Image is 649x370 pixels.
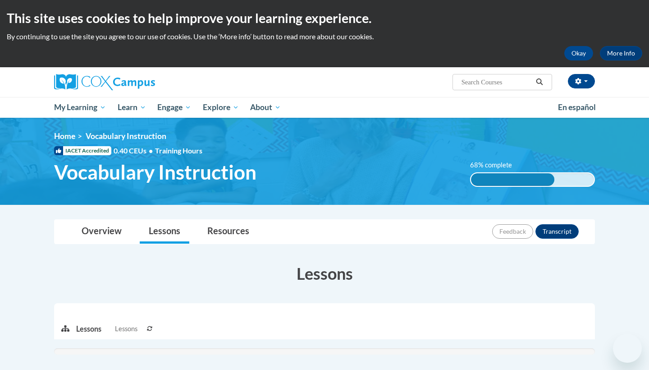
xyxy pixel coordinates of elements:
[155,146,202,155] span: Training Hours
[157,102,191,113] span: Engage
[535,224,579,239] button: Transcript
[461,77,533,88] input: Search Courses
[140,220,189,244] a: Lessons
[197,97,245,118] a: Explore
[73,220,131,244] a: Overview
[118,102,146,113] span: Learn
[245,97,287,118] a: About
[48,97,112,118] a: My Learning
[149,146,153,155] span: •
[54,74,225,90] a: Cox Campus
[76,324,101,334] p: Lessons
[564,46,593,60] button: Okay
[41,97,608,118] div: Main menu
[613,334,642,363] iframe: Button to launch messaging window
[54,74,155,90] img: Cox Campus
[112,97,152,118] a: Learn
[115,324,137,334] span: Lessons
[54,262,595,285] h3: Lessons
[7,9,642,27] h2: This site uses cookies to help improve your learning experience.
[552,98,602,117] a: En español
[203,102,239,113] span: Explore
[558,102,596,112] span: En español
[198,220,258,244] a: Resources
[533,77,546,88] button: Search
[54,146,111,155] span: IACET Accredited
[54,102,106,113] span: My Learning
[470,160,522,170] label: 68% complete
[86,131,166,141] span: Vocabulary Instruction
[568,74,595,88] button: Account Settings
[250,102,281,113] span: About
[471,173,555,186] div: 68% complete
[600,46,642,60] a: More Info
[114,146,155,156] span: 0.40 CEUs
[54,160,256,184] span: Vocabulary Instruction
[7,32,642,42] p: By continuing to use the site you agree to our use of cookies. Use the ‘More info’ button to read...
[54,131,75,141] a: Home
[492,224,533,239] button: Feedback
[151,97,197,118] a: Engage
